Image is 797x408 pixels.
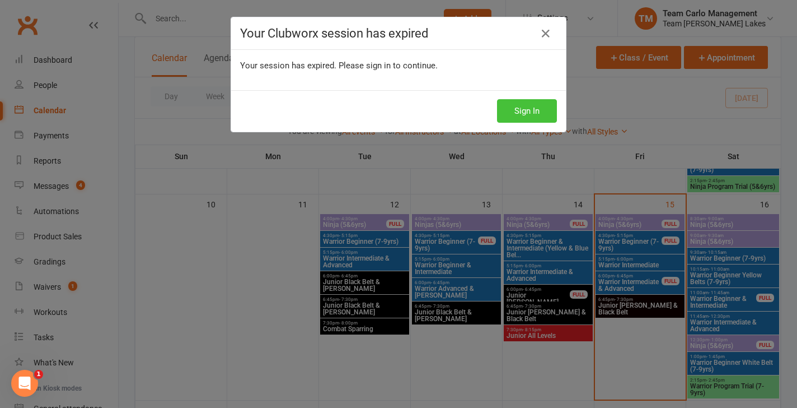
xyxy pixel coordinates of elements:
[497,99,557,123] button: Sign In
[11,370,38,397] iframe: Intercom live chat
[537,25,555,43] a: Close
[240,26,557,40] h4: Your Clubworx session has expired
[34,370,43,379] span: 1
[240,61,438,71] span: Your session has expired. Please sign in to continue.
